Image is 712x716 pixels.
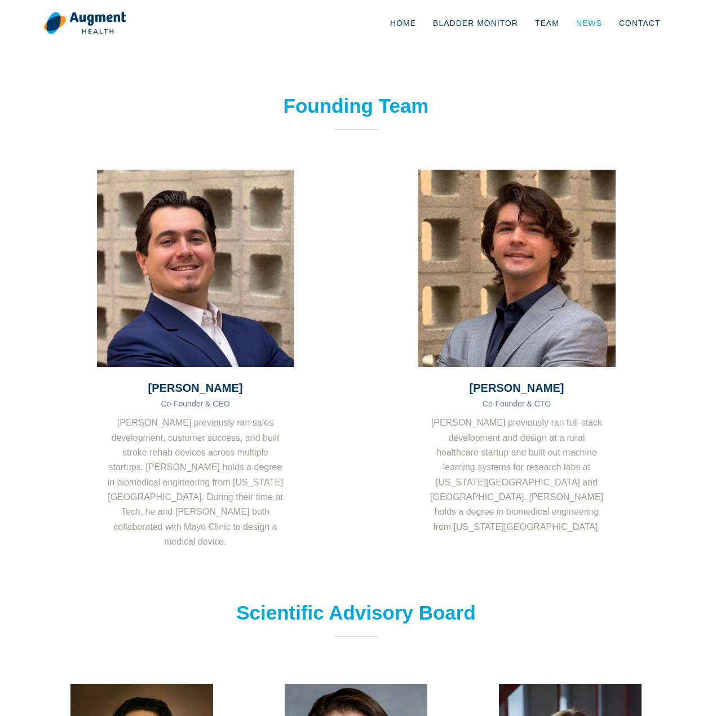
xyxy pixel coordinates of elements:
[418,170,616,367] img: Stephen Kalinsky Headshot
[568,5,611,42] a: News
[424,5,527,42] a: Bladder Monitor
[97,416,294,550] p: [PERSON_NAME] previously ran sales development, customer success, and built stroke rehab devices ...
[418,416,616,534] p: [PERSON_NAME] previously ran full-stack development and design at a rural healthcare startup and ...
[483,399,551,408] span: Co-Founder & CTO
[382,5,424,42] a: Home
[611,5,669,42] a: Contact
[418,381,616,395] h3: [PERSON_NAME]
[527,5,568,42] a: Team
[97,170,294,367] img: Jared Meyers Headshot
[97,381,294,395] h3: [PERSON_NAME]
[204,601,508,625] h2: Scientific Advisory Board
[204,94,508,118] h2: Founding Team
[161,399,229,408] span: Co-Founder & CEO
[43,11,126,35] img: logo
